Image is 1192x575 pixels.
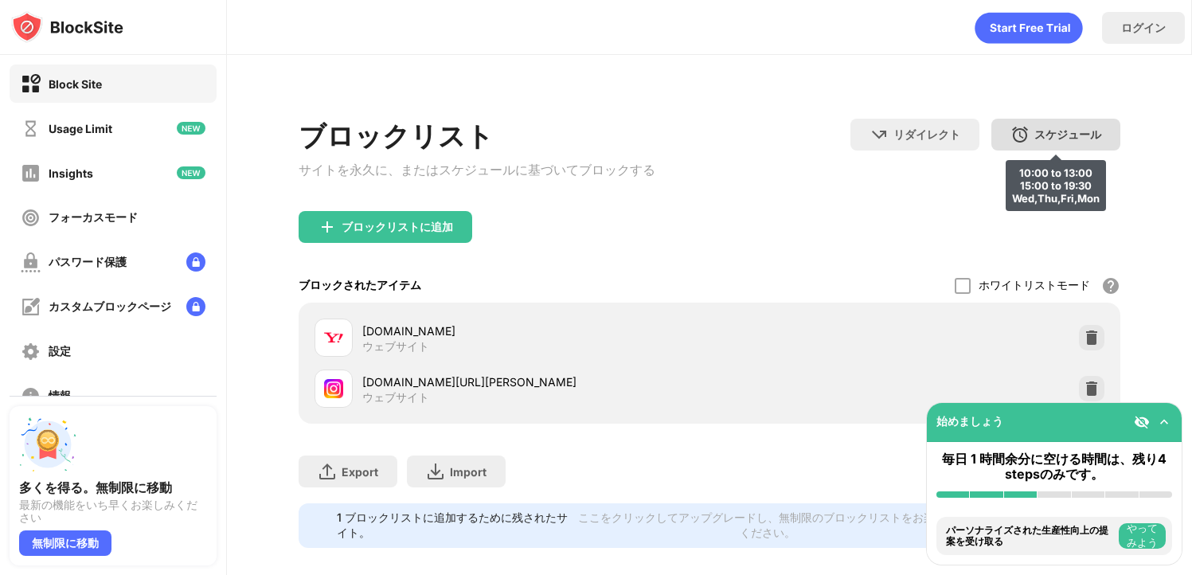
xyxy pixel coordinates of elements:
div: ブロックリスト [299,119,655,155]
div: 最新の機能をいち早くお楽しみください [19,499,207,524]
div: 15:00 to 19:30 [1012,179,1100,192]
img: omni-setup-toggle.svg [1156,414,1172,430]
div: Wed,Thu,Fri,Mon [1012,192,1100,205]
div: 情報 [49,389,71,404]
div: ログイン [1121,21,1166,36]
div: ここをクリックしてアップグレードし、無制限のブロックリストをお楽しみください。 [577,510,958,541]
img: time-usage-off.svg [21,119,41,139]
img: lock-menu.svg [186,252,205,272]
img: new-icon.svg [177,122,205,135]
div: 無制限に移動 [19,530,111,556]
img: push-unlimited.svg [19,416,76,473]
img: favicons [324,379,343,398]
div: 設定 [49,344,71,359]
div: Import [450,465,487,479]
div: Export [342,465,378,479]
img: logo-blocksite.svg [11,11,123,43]
img: focus-off.svg [21,208,41,228]
div: 毎日 1 時間余分に空ける時間は、残り4 stepsのみです。 [936,452,1172,482]
img: password-protection-off.svg [21,252,41,272]
img: customize-block-page-off.svg [21,297,41,317]
div: 1 ブロックリストに追加するために残されたサイト。 [337,510,569,541]
div: フォーカスモード [49,210,138,225]
div: 多くを得る。無制限に移動 [19,479,207,495]
div: Block Site [49,77,102,91]
div: Usage Limit [49,122,112,135]
div: [DOMAIN_NAME][URL][PERSON_NAME] [362,374,709,390]
div: リダイレクト [893,127,960,143]
img: insights-off.svg [21,163,41,183]
div: カスタムブロックページ [49,299,171,315]
div: [DOMAIN_NAME] [362,323,709,339]
button: やってみよう [1119,523,1166,549]
div: ウェブサイト [362,339,429,354]
img: lock-menu.svg [186,297,205,316]
img: eye-not-visible.svg [1134,414,1150,430]
div: Insights [49,166,93,180]
div: スケジュール [1034,127,1101,143]
div: 始めましょう [936,414,1003,429]
div: サイトを永久に、またはスケジュールに基づいてブロックする [299,162,655,179]
img: settings-off.svg [21,342,41,362]
div: ブロックされたアイテム [299,278,421,293]
img: new-icon.svg [177,166,205,179]
div: 10:00 to 13:00 [1012,166,1100,179]
img: about-off.svg [21,386,41,406]
div: ブロックリストに追加 [342,221,453,233]
img: favicons [324,328,343,347]
div: パスワード保護 [49,255,127,270]
div: ホワイトリストモード [979,278,1090,293]
div: ウェブサイト [362,390,429,405]
div: animation [975,12,1083,44]
div: パーソナライズされた生産性向上の提案を受け取る [946,525,1115,548]
img: block-on.svg [21,74,41,94]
